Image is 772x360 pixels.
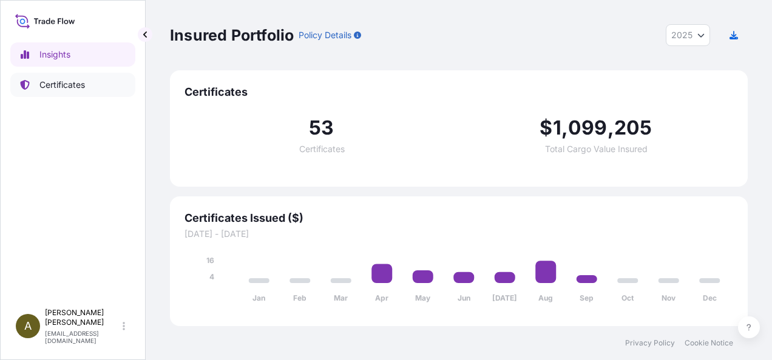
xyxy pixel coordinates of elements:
[309,118,334,138] span: 53
[671,29,692,41] span: 2025
[540,118,552,138] span: $
[170,25,294,45] p: Insured Portfolio
[299,145,345,153] span: Certificates
[185,211,733,225] span: Certificates Issued ($)
[553,118,561,138] span: 1
[252,293,265,302] tspan: Jan
[415,293,431,302] tspan: May
[621,293,634,302] tspan: Oct
[209,272,214,281] tspan: 4
[45,330,120,344] p: [EMAIL_ADDRESS][DOMAIN_NAME]
[39,79,85,91] p: Certificates
[10,42,135,67] a: Insights
[24,320,32,332] span: A
[206,256,214,265] tspan: 16
[568,118,608,138] span: 099
[608,118,614,138] span: ,
[614,118,652,138] span: 205
[666,24,710,46] button: Year Selector
[703,293,717,302] tspan: Dec
[185,228,733,240] span: [DATE] - [DATE]
[334,293,348,302] tspan: Mar
[662,293,676,302] tspan: Nov
[580,293,594,302] tspan: Sep
[39,48,70,61] p: Insights
[685,338,733,348] a: Cookie Notice
[492,293,517,302] tspan: [DATE]
[45,308,120,327] p: [PERSON_NAME] [PERSON_NAME]
[299,29,351,41] p: Policy Details
[458,293,470,302] tspan: Jun
[10,73,135,97] a: Certificates
[293,293,306,302] tspan: Feb
[538,293,553,302] tspan: Aug
[545,145,648,153] span: Total Cargo Value Insured
[185,85,733,99] span: Certificates
[561,118,568,138] span: ,
[625,338,675,348] a: Privacy Policy
[375,293,388,302] tspan: Apr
